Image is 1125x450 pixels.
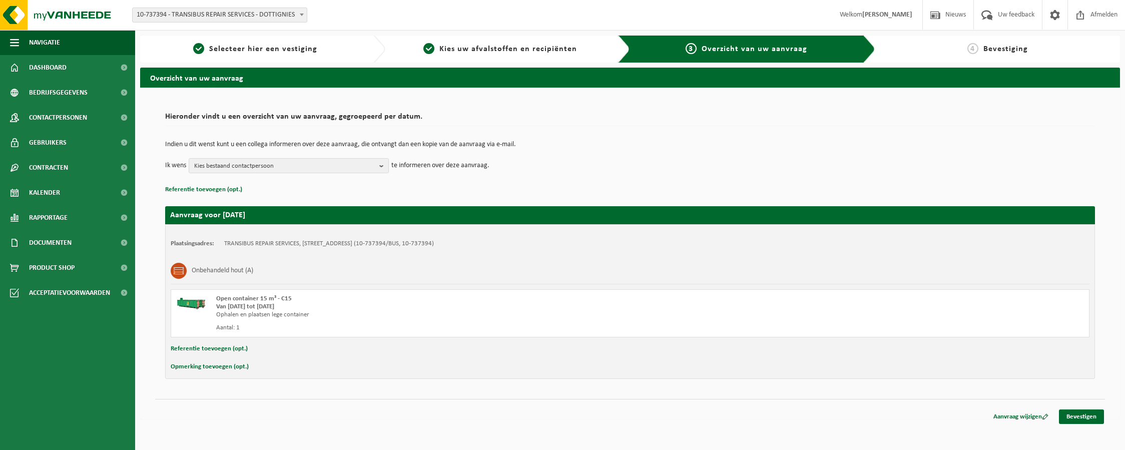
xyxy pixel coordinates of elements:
p: Indien u dit wenst kunt u een collega informeren over deze aanvraag, die ontvangt dan een kopie v... [165,141,1095,148]
span: Contactpersonen [29,105,87,130]
strong: Aanvraag voor [DATE] [170,211,245,219]
button: Referentie toevoegen (opt.) [165,183,242,196]
img: HK-XC-15-GN-00.png [176,295,206,310]
h3: Onbehandeld hout (A) [192,263,253,279]
a: 1Selecteer hier een vestiging [145,43,365,55]
a: Bevestigen [1059,409,1104,424]
span: Overzicht van uw aanvraag [702,45,807,53]
p: te informeren over deze aanvraag. [391,158,489,173]
span: Dashboard [29,55,67,80]
a: Aanvraag wijzigen [986,409,1056,424]
strong: Van [DATE] tot [DATE] [216,303,274,310]
span: Bevestiging [983,45,1028,53]
span: 2 [423,43,434,54]
span: Gebruikers [29,130,67,155]
span: Open container 15 m³ - C15 [216,295,292,302]
button: Opmerking toevoegen (opt.) [171,360,249,373]
strong: Plaatsingsadres: [171,240,214,247]
span: Acceptatievoorwaarden [29,280,110,305]
span: Navigatie [29,30,60,55]
div: Aantal: 1 [216,324,670,332]
span: 3 [686,43,697,54]
span: Documenten [29,230,72,255]
span: Kies uw afvalstoffen en recipiënten [439,45,577,53]
span: Selecteer hier een vestiging [209,45,317,53]
div: Ophalen en plaatsen lege container [216,311,670,319]
span: Kalender [29,180,60,205]
span: 10-737394 - TRANSIBUS REPAIR SERVICES - DOTTIGNIES [133,8,307,22]
h2: Overzicht van uw aanvraag [140,68,1120,87]
span: 10-737394 - TRANSIBUS REPAIR SERVICES - DOTTIGNIES [132,8,307,23]
span: Kies bestaand contactpersoon [194,159,375,174]
span: Contracten [29,155,68,180]
span: Rapportage [29,205,68,230]
td: TRANSIBUS REPAIR SERVICES, [STREET_ADDRESS] (10-737394/BUS, 10-737394) [224,240,434,248]
button: Kies bestaand contactpersoon [189,158,389,173]
span: 1 [193,43,204,54]
span: Product Shop [29,255,75,280]
span: 4 [967,43,978,54]
p: Ik wens [165,158,186,173]
strong: [PERSON_NAME] [862,11,912,19]
button: Referentie toevoegen (opt.) [171,342,248,355]
a: 2Kies uw afvalstoffen en recipiënten [390,43,611,55]
span: Bedrijfsgegevens [29,80,88,105]
h2: Hieronder vindt u een overzicht van uw aanvraag, gegroepeerd per datum. [165,113,1095,126]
